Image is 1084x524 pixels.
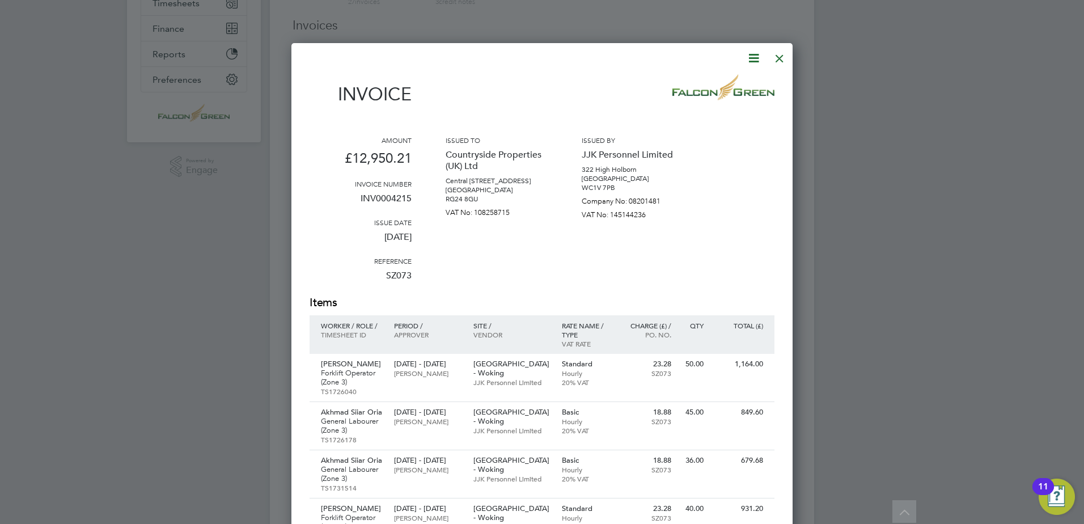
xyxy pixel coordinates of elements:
p: Approver [394,330,461,339]
p: Central [STREET_ADDRESS] [446,176,548,185]
p: Timesheet ID [321,330,383,339]
p: JJK Personnel Limited [473,474,551,483]
p: General Labourer (Zone 3) [321,465,383,483]
p: [GEOGRAPHIC_DATA] - Woking [473,408,551,426]
p: [DATE] - [DATE] [394,360,461,369]
img: falcongreen-logo-remittance.png [672,74,774,100]
p: Hourly [562,465,611,474]
h3: Invoice number [310,179,412,188]
p: SZ073 [622,369,671,378]
p: 849.60 [715,408,763,417]
p: 45.00 [683,408,704,417]
p: Total (£) [715,321,763,330]
p: [GEOGRAPHIC_DATA] - Woking [473,360,551,378]
h1: Invoice [310,83,412,105]
h3: Reference [310,256,412,265]
h3: Issued by [582,136,684,145]
p: RG24 8GU [446,195,548,204]
p: Worker / Role / [321,321,383,330]
p: Hourly [562,369,611,378]
p: 20% VAT [562,426,611,435]
p: [PERSON_NAME] [394,417,461,426]
p: Vendor [473,330,551,339]
p: [PERSON_NAME] [321,504,383,513]
p: JJK Personnel Limited [582,145,684,165]
p: 322 High Holborn [582,165,684,174]
p: 36.00 [683,456,704,465]
p: Forklift Operator (Zone 3) [321,369,383,387]
p: SZ073 [622,513,671,522]
p: 20% VAT [562,378,611,387]
p: 18.88 [622,408,671,417]
p: Company No: 08201481 [582,192,684,206]
p: £12,950.21 [310,145,412,179]
p: 23.28 [622,360,671,369]
p: VAT No: 108258715 [446,204,548,217]
p: Standard [562,360,611,369]
p: [DATE] [310,227,412,256]
p: Period / [394,321,461,330]
p: SZ073 [622,417,671,426]
p: Rate name / type [562,321,611,339]
p: [PERSON_NAME] [394,369,461,378]
p: [GEOGRAPHIC_DATA] [446,185,548,195]
h3: Issue date [310,218,412,227]
p: VAT rate [562,339,611,348]
h2: Items [310,295,774,311]
p: [PERSON_NAME] [394,465,461,474]
p: TS1731514 [321,483,383,492]
p: [GEOGRAPHIC_DATA] [582,174,684,183]
p: [DATE] - [DATE] [394,408,461,417]
p: 18.88 [622,456,671,465]
p: WC1V 7PB [582,183,684,192]
button: Open Resource Center, 11 new notifications [1039,479,1075,515]
p: JJK Personnel Limited [473,426,551,435]
p: [GEOGRAPHIC_DATA] - Woking [473,456,551,474]
p: 23.28 [622,504,671,513]
p: [DATE] - [DATE] [394,456,461,465]
p: General Labourer (Zone 3) [321,417,383,435]
h3: Issued to [446,136,548,145]
p: Akhmad Siiar Oria [321,408,383,417]
p: [GEOGRAPHIC_DATA] - Woking [473,504,551,522]
p: [PERSON_NAME] [321,360,383,369]
p: 50.00 [683,360,704,369]
p: TS1726178 [321,435,383,444]
p: Countryside Properties (UK) Ltd [446,145,548,176]
h3: Amount [310,136,412,145]
p: VAT No: 145144236 [582,206,684,219]
p: Hourly [562,513,611,522]
p: Basic [562,408,611,417]
p: 1,164.00 [715,360,763,369]
p: TS1726040 [321,387,383,396]
p: SZ073 [622,465,671,474]
p: JJK Personnel Limited [473,378,551,387]
div: 11 [1038,487,1048,501]
p: INV0004215 [310,188,412,218]
p: Standard [562,504,611,513]
p: 931.20 [715,504,763,513]
p: 679.68 [715,456,763,465]
p: Po. No. [622,330,671,339]
p: 40.00 [683,504,704,513]
p: Basic [562,456,611,465]
p: Site / [473,321,551,330]
p: SZ073 [310,265,412,295]
p: [PERSON_NAME] [394,513,461,522]
p: QTY [683,321,704,330]
p: Charge (£) / [622,321,671,330]
p: 20% VAT [562,474,611,483]
p: Hourly [562,417,611,426]
p: Akhmad Siiar Oria [321,456,383,465]
p: [DATE] - [DATE] [394,504,461,513]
